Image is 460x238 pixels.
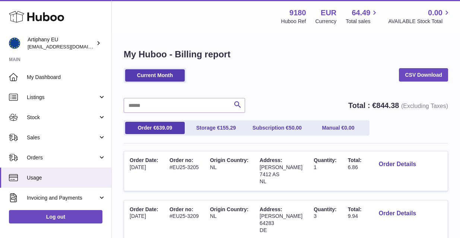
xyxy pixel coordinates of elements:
a: 64.49 Total sales [346,8,379,25]
img: artiphany@artiphany.eu [9,38,20,49]
div: Artiphany EU [28,36,95,50]
span: Total: [348,206,362,212]
span: My Dashboard [27,74,106,81]
span: Usage [27,174,106,181]
span: Quantity: [314,206,336,212]
span: Origin Country: [210,206,248,212]
span: Orders [27,154,98,161]
a: Log out [9,210,102,223]
a: Subscription €50.00 [247,122,307,134]
span: [PERSON_NAME] [260,213,302,219]
span: Sales [27,134,98,141]
div: Huboo Ref [281,18,306,25]
a: 0.00 AVAILABLE Stock Total [388,8,451,25]
span: Address: [260,157,282,163]
span: Origin Country: [210,157,248,163]
span: 155.29 [220,125,236,131]
span: 0.00 [428,8,442,18]
span: DE [260,227,267,233]
div: Currency [315,18,337,25]
button: Order Details [373,157,422,172]
span: 7412 AS [260,171,279,177]
td: [DATE] [124,151,164,191]
span: [EMAIL_ADDRESS][DOMAIN_NAME] [28,44,110,50]
span: 50.00 [289,125,302,131]
span: AVAILABLE Stock Total [388,18,451,25]
span: 9.94 [348,213,358,219]
strong: Total : € [348,101,448,110]
span: 844.38 [376,101,399,110]
td: 1 [308,151,342,191]
span: Order Date: [130,157,158,163]
strong: 9180 [289,8,306,18]
span: [PERSON_NAME] [260,164,302,170]
a: Order €639.09 [125,122,185,134]
a: Current Month [125,69,185,82]
span: Address: [260,206,282,212]
td: #EU25-3205 [164,151,204,191]
span: Listings [27,94,98,101]
a: Storage €155.29 [186,122,246,134]
td: NL [204,151,254,191]
strong: EUR [321,8,336,18]
span: 0.00 [344,125,354,131]
span: 6.86 [348,164,358,170]
button: Order Details [373,206,422,221]
span: Stock [27,114,98,121]
a: Manual €0.00 [308,122,368,134]
span: 64283 [260,220,274,226]
span: 639.09 [156,125,172,131]
span: Total: [348,157,362,163]
span: NL [260,178,266,184]
span: Total sales [346,18,379,25]
span: (Excluding Taxes) [401,103,448,109]
span: Order no: [169,206,193,212]
span: Quantity: [314,157,336,163]
span: 64.49 [352,8,370,18]
span: Order Date: [130,206,158,212]
a: CSV Download [399,68,448,82]
h1: My Huboo - Billing report [124,48,448,60]
span: Order no: [169,157,193,163]
span: Invoicing and Payments [27,194,98,201]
